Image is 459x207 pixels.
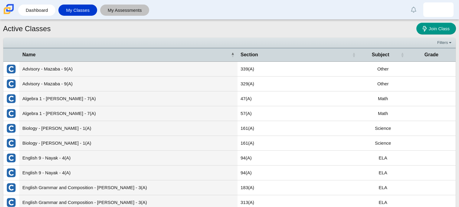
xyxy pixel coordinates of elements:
[359,151,407,166] td: ELA
[19,166,238,180] td: English 9 - Nayak - 4(A)
[19,106,238,121] td: Algebra 1 - [PERSON_NAME] - 7(A)
[238,136,359,151] td: 161(A)
[19,151,238,166] td: English 9 - Nayak - 4(A)
[416,23,456,34] a: Join Class
[423,2,454,17] a: yanieliz.santiago.pfMfgn
[19,180,238,195] td: English Grammar and Composition - [PERSON_NAME] - 3(A)
[19,136,238,151] td: Biology - [PERSON_NAME] - 1(A)
[429,26,450,31] span: Join Class
[6,64,16,74] img: External class connected through Clever
[238,121,359,136] td: 161(A)
[352,52,356,58] span: Section : Activate to sort
[6,183,16,192] img: External class connected through Clever
[61,5,94,16] a: My Classes
[22,51,230,58] span: Name
[436,40,454,46] a: Filters
[359,121,407,136] td: Science
[21,5,52,16] a: Dashboard
[6,138,16,148] img: External class connected through Clever
[6,109,16,118] img: External class connected through Clever
[238,151,359,166] td: 94(A)
[6,153,16,163] img: External class connected through Clever
[241,51,351,58] span: Section
[359,77,407,91] td: Other
[238,166,359,180] td: 94(A)
[359,136,407,151] td: Science
[359,62,407,77] td: Other
[362,51,399,58] span: Subject
[19,121,238,136] td: Biology - [PERSON_NAME] - 1(A)
[401,52,404,58] span: Subject : Activate to sort
[6,79,16,89] img: External class connected through Clever
[19,62,238,77] td: Advisory - Mazaba - 9(A)
[19,91,238,106] td: Algebra 1 - [PERSON_NAME] - 7(A)
[359,180,407,195] td: ELA
[231,52,234,58] span: Name : Activate to invert sorting
[6,168,16,178] img: External class connected through Clever
[2,3,15,15] img: Carmen School of Science & Technology
[434,5,443,15] img: yanieliz.santiago.pfMfgn
[6,94,16,103] img: External class connected through Clever
[359,106,407,121] td: Math
[238,91,359,106] td: 47(A)
[103,5,146,16] a: My Assessments
[407,3,420,16] a: Alerts
[238,106,359,121] td: 57(A)
[3,24,51,34] h1: Active Classes
[359,166,407,180] td: ELA
[359,91,407,106] td: Math
[238,62,359,77] td: 339(A)
[238,180,359,195] td: 183(A)
[410,51,453,58] span: Grade
[238,77,359,91] td: 329(A)
[19,77,238,91] td: Advisory - Mazaba - 9(A)
[2,11,15,16] a: Carmen School of Science & Technology
[6,123,16,133] img: External class connected through Clever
